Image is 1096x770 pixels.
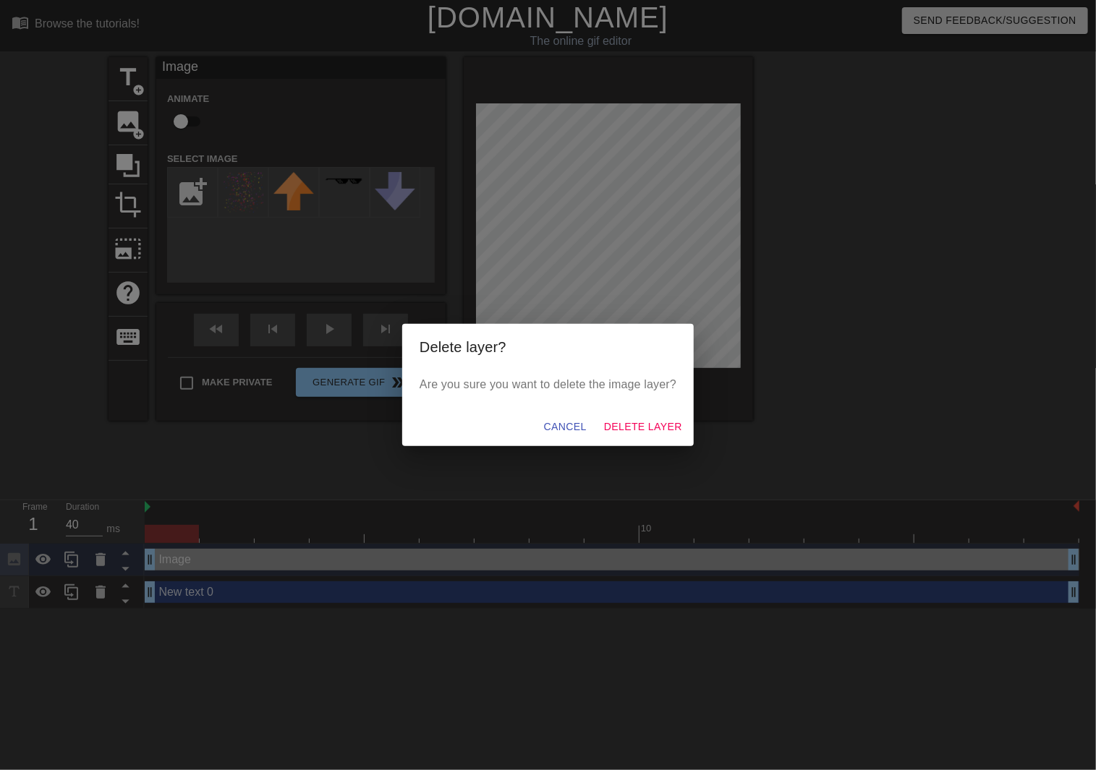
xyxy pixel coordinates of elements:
span: Delete Layer [604,418,682,436]
button: Cancel [538,414,592,440]
h2: Delete layer? [420,335,676,359]
span: Cancel [544,418,587,436]
button: Delete Layer [598,414,688,440]
p: Are you sure you want to delete the image layer? [420,376,676,393]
